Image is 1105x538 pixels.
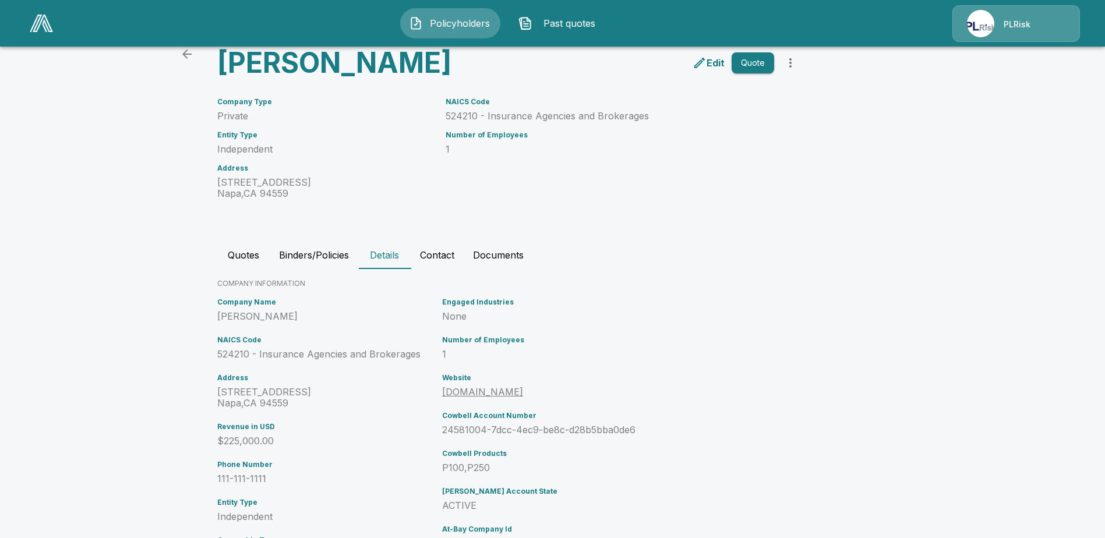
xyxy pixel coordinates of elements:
h6: Entity Type [217,131,432,139]
p: P100,P250 [442,462,719,473]
button: Policyholders IconPolicyholders [400,8,500,38]
button: Quote [732,52,774,74]
h6: Address [217,374,438,382]
p: 111-111-1111 [217,473,438,484]
h6: At-Bay Company Id [442,525,719,533]
p: COMPANY INFORMATION [217,278,888,289]
div: policyholder tabs [217,241,888,269]
img: AA Logo [30,15,53,32]
button: Details [358,241,411,269]
h6: Cowbell Products [442,449,719,458]
h6: Number of Employees [446,131,774,139]
img: Policyholders Icon [409,16,423,30]
p: [PERSON_NAME] [217,311,438,322]
p: Independent [217,511,438,522]
img: Past quotes Icon [518,16,532,30]
button: Contact [411,241,464,269]
a: [DOMAIN_NAME] [442,386,523,398]
p: None [442,311,719,322]
h6: Cowbell Account Number [442,412,719,420]
p: 1 [446,144,774,155]
a: back [175,43,199,66]
h6: Website [442,374,719,382]
p: 1 [442,349,719,360]
h6: Number of Employees [442,336,719,344]
h6: Phone Number [217,461,438,469]
p: Edit [707,56,725,70]
p: Independent [217,144,432,155]
button: Documents [464,241,533,269]
p: 524210 - Insurance Agencies and Brokerages [217,349,438,360]
button: Past quotes IconPast quotes [510,8,610,38]
p: [STREET_ADDRESS] Napa , CA 94559 [217,177,432,199]
button: Quotes [217,241,270,269]
h6: Company Type [217,98,432,106]
span: Past quotes [537,16,601,30]
h6: [PERSON_NAME] Account State [442,487,719,495]
h3: [PERSON_NAME] [217,47,505,79]
p: $225,000.00 [217,436,438,447]
p: Private [217,111,432,122]
p: 524210 - Insurance Agencies and Brokerages [446,111,774,122]
h6: NAICS Code [446,98,774,106]
span: Policyholders [428,16,492,30]
p: [STREET_ADDRESS] Napa , CA 94559 [217,387,438,409]
h6: Address [217,164,432,172]
button: more [779,51,802,75]
h6: NAICS Code [217,336,438,344]
p: ACTIVE [442,500,719,511]
h6: Entity Type [217,498,438,507]
h6: Engaged Industries [442,298,719,306]
h6: Revenue in USD [217,423,438,431]
p: 24581004-7dcc-4ec9-be8c-d28b5bba0de6 [442,424,719,436]
button: Binders/Policies [270,241,358,269]
h6: Company Name [217,298,438,306]
a: edit [690,54,727,72]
